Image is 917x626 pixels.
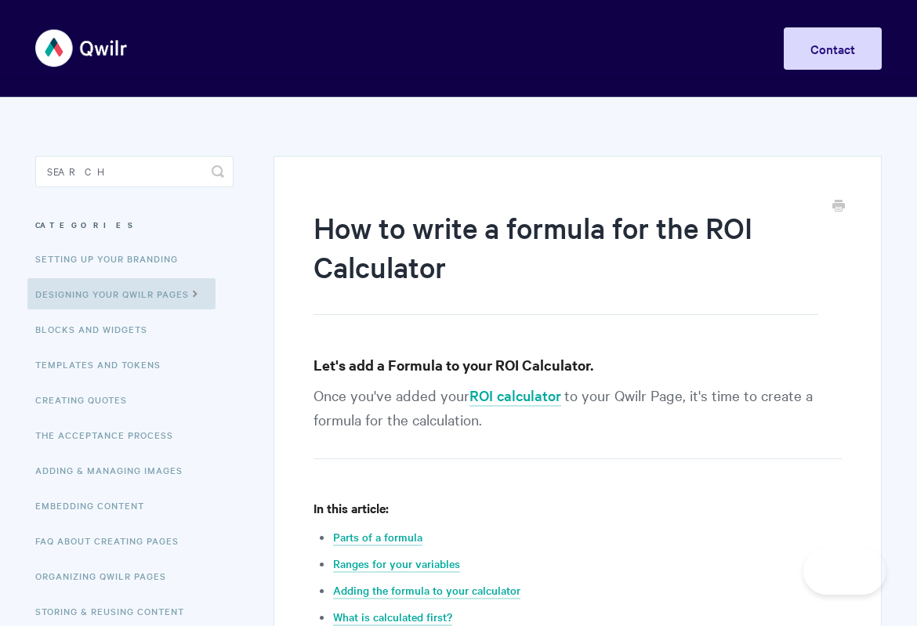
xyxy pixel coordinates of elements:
[803,548,886,595] iframe: Toggle Customer Support
[314,354,842,376] h3: Let's add a Formula to your ROI Calculator.
[35,211,234,239] h3: Categories
[35,313,159,345] a: Blocks and Widgets
[333,609,452,626] a: What is calculated first?
[35,419,185,451] a: The Acceptance Process
[333,582,520,599] a: Adding the formula to your calculator
[27,278,216,309] a: Designing Your Qwilr Pages
[314,383,842,459] p: Once you've added your to your Qwilr Page, it's time to create a formula for the calculation.
[35,560,178,592] a: Organizing Qwilr Pages
[35,454,194,486] a: Adding & Managing Images
[469,385,561,407] a: ROI calculator
[35,19,129,78] img: Qwilr Help Center
[333,529,422,546] a: Parts of a formula
[784,27,882,70] a: Contact
[832,198,845,215] a: Print this Article
[35,243,190,274] a: Setting up your Branding
[314,499,389,516] strong: In this article:
[333,555,460,573] a: Ranges for your variables
[35,384,139,415] a: Creating Quotes
[35,525,190,556] a: FAQ About Creating Pages
[35,349,172,380] a: Templates and Tokens
[35,156,234,187] input: Search
[314,208,818,315] h1: How to write a formula for the ROI Calculator
[35,490,156,521] a: Embedding Content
